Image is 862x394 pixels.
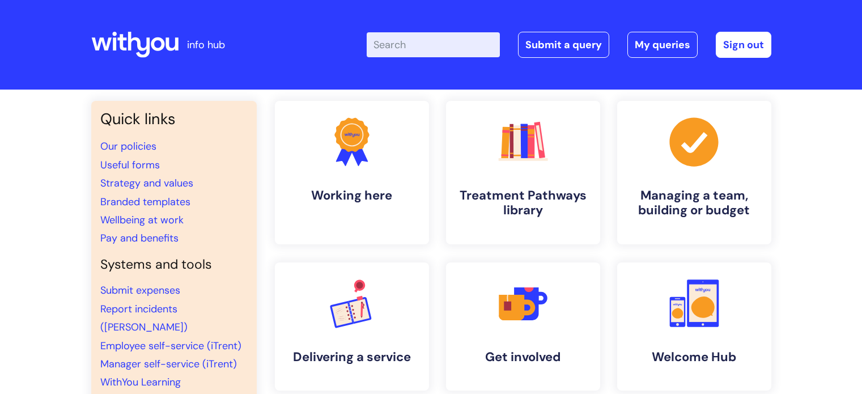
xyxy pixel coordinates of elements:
a: Sign out [716,32,771,58]
h4: Systems and tools [100,257,248,273]
a: Useful forms [100,158,160,172]
a: Strategy and values [100,176,193,190]
h4: Delivering a service [284,350,420,365]
a: Submit a query [518,32,609,58]
a: Delivering a service [275,262,429,391]
h4: Managing a team, building or budget [626,188,762,218]
a: Submit expenses [100,283,180,297]
a: Our policies [100,139,156,153]
h4: Working here [284,188,420,203]
a: Report incidents ([PERSON_NAME]) [100,302,188,334]
a: My queries [627,32,698,58]
p: info hub [187,36,225,54]
a: Working here [275,101,429,244]
a: Get involved [446,262,600,391]
div: | - [367,32,771,58]
a: Employee self-service (iTrent) [100,339,241,353]
a: Pay and benefits [100,231,179,245]
h3: Quick links [100,110,248,128]
a: Wellbeing at work [100,213,184,227]
input: Search [367,32,500,57]
h4: Treatment Pathways library [455,188,591,218]
h4: Get involved [455,350,591,365]
a: WithYou Learning [100,375,181,389]
h4: Welcome Hub [626,350,762,365]
a: Branded templates [100,195,190,209]
a: Manager self-service (iTrent) [100,357,237,371]
a: Treatment Pathways library [446,101,600,244]
a: Welcome Hub [617,262,771,391]
a: Managing a team, building or budget [617,101,771,244]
